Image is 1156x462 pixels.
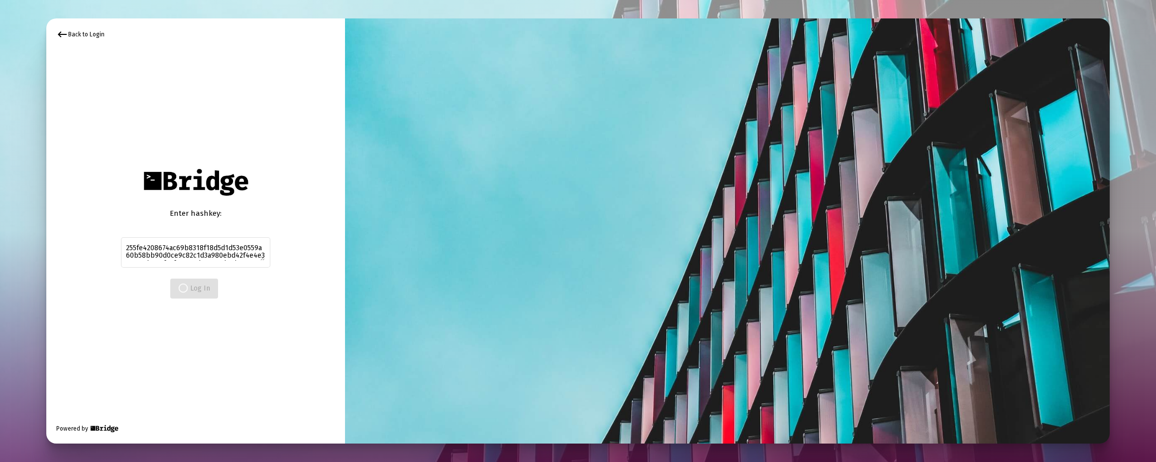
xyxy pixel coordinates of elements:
[170,279,218,299] button: Log In
[56,424,119,434] div: Powered by
[138,163,252,201] img: Bridge Financial Technology Logo
[56,28,105,40] div: Back to Login
[56,28,68,40] mat-icon: keyboard_backspace
[178,284,210,293] span: Log In
[121,208,270,218] div: Enter hashkey:
[89,424,119,434] img: Bridge Financial Technology Logo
